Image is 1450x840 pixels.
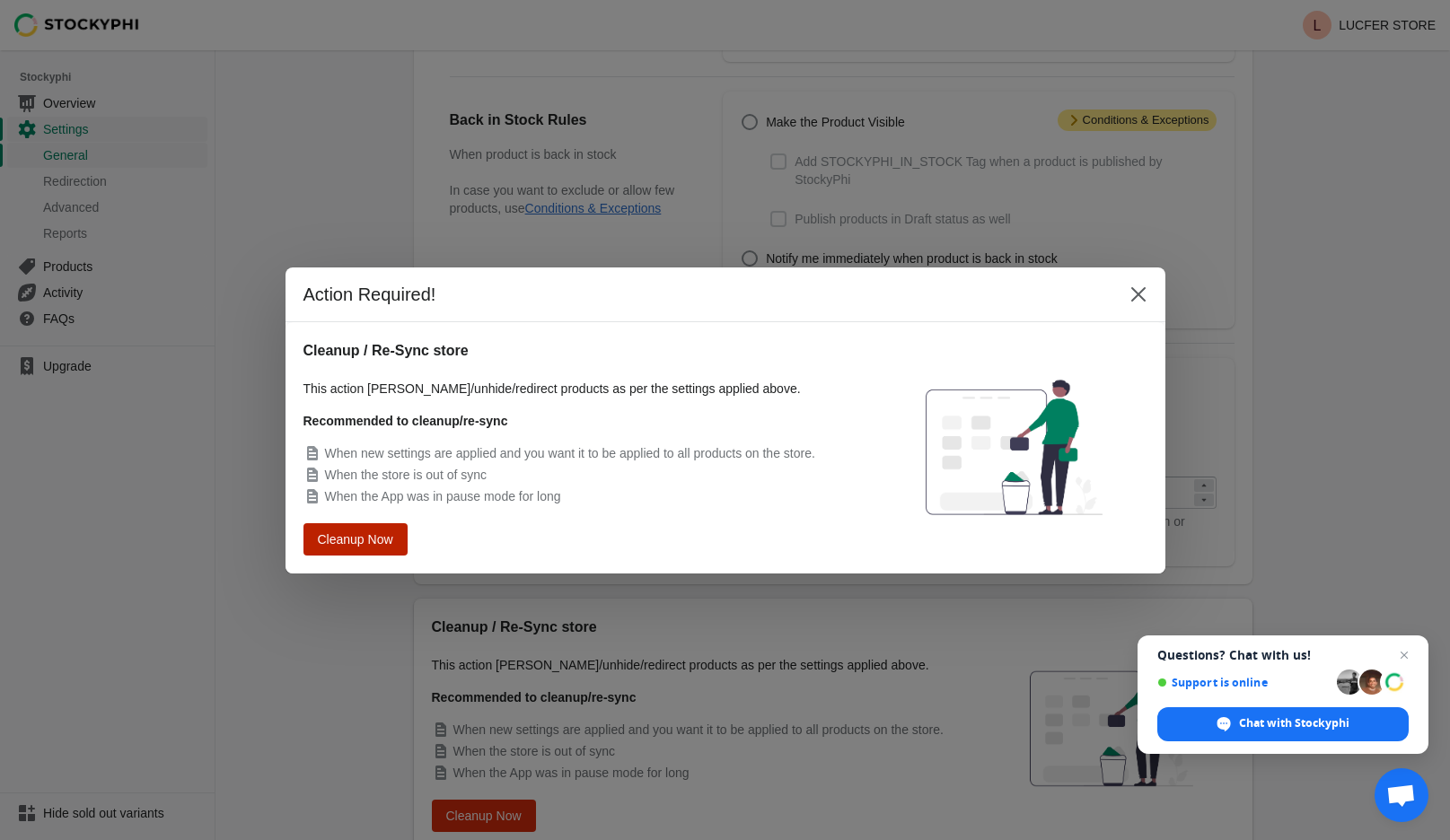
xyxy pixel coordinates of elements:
span: Cleanup Now [321,532,390,545]
span: Chat with Stockyphi [1239,715,1349,731]
h2: Cleanup / Re-Sync store [303,340,863,362]
h2: Action Required! [303,282,1104,307]
div: Chat with Stockyphi [1157,707,1409,741]
span: Close chat [1393,644,1415,666]
span: Support is online [1157,676,1331,689]
span: When new settings are applied and you want it to be applied to all products on the store. [325,446,815,460]
span: When the App was in pause mode for long [325,489,561,503]
strong: Recommended to cleanup/re-sync [303,414,508,428]
span: When the store is out of sync [325,468,488,482]
div: Open chat [1375,768,1428,822]
button: Close [1122,278,1155,311]
span: Questions? Chat with us! [1157,648,1409,662]
p: This action [PERSON_NAME]/unhide/redirect products as per the settings applied above. [303,380,863,398]
button: Cleanup Now [308,524,401,553]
